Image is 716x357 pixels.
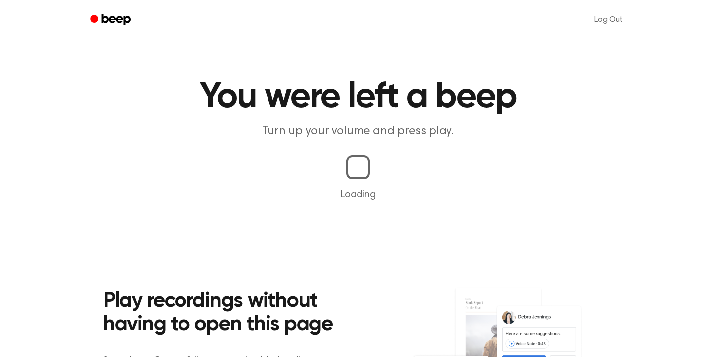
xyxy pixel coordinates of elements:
[167,123,549,140] p: Turn up your volume and press play.
[584,8,632,32] a: Log Out
[84,10,140,30] a: Beep
[103,290,371,337] h2: Play recordings without having to open this page
[103,79,613,115] h1: You were left a beep
[12,187,704,202] p: Loading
